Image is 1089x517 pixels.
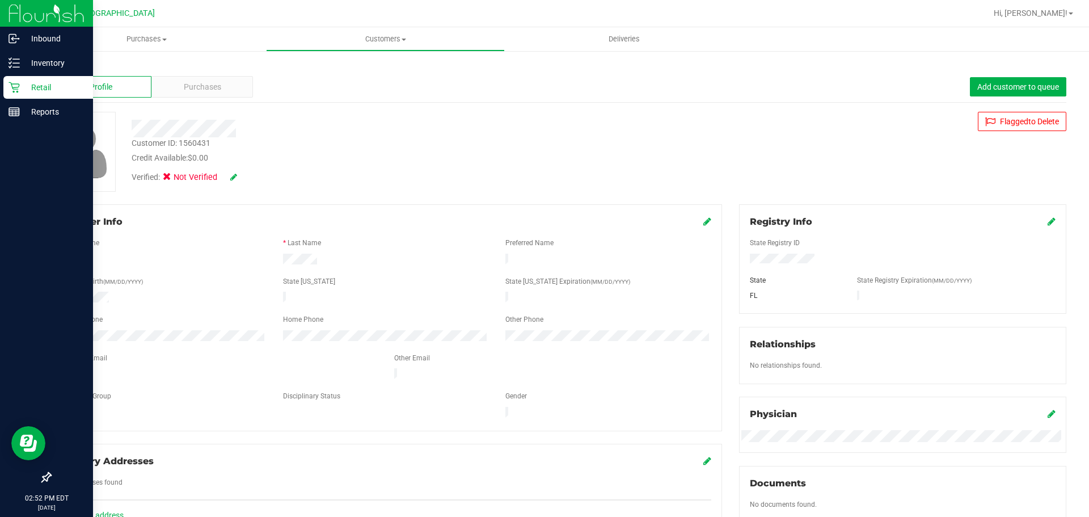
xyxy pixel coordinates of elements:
label: State [US_STATE] [283,276,335,287]
label: Gender [505,391,527,401]
p: 02:52 PM EDT [5,493,88,503]
a: Customers [266,27,505,51]
a: Deliveries [505,27,744,51]
div: State [741,275,849,285]
label: State [US_STATE] Expiration [505,276,630,287]
inline-svg: Inbound [9,33,20,44]
span: Add customer to queue [977,82,1059,91]
iframe: Resource center [11,426,45,460]
p: Inventory [20,56,88,70]
span: (MM/DD/YYYY) [590,279,630,285]
inline-svg: Reports [9,106,20,117]
label: Date of Birth [65,276,143,287]
label: Other Email [394,353,430,363]
span: Registry Info [750,216,812,227]
span: No documents found. [750,501,817,508]
div: Customer ID: 1560431 [132,137,210,149]
label: No relationships found. [750,360,822,371]
inline-svg: Inventory [9,57,20,69]
inline-svg: Retail [9,82,20,93]
div: Credit Available: [132,152,631,164]
label: Home Phone [283,314,323,325]
p: Reports [20,105,88,119]
span: $0.00 [188,153,208,162]
span: [GEOGRAPHIC_DATA] [77,9,155,18]
label: Disciplinary Status [283,391,340,401]
button: Flaggedto Delete [978,112,1066,131]
a: Purchases [27,27,266,51]
span: Physician [750,409,797,419]
label: Preferred Name [505,238,554,248]
label: State Registry ID [750,238,800,248]
span: Not Verified [174,171,219,184]
span: (MM/DD/YYYY) [103,279,143,285]
span: Purchases [184,81,221,93]
p: Inbound [20,32,88,45]
span: Profile [90,81,112,93]
span: Customers [267,34,504,44]
span: Hi, [PERSON_NAME]! [994,9,1067,18]
label: Last Name [288,238,321,248]
label: State Registry Expiration [857,275,972,285]
p: [DATE] [5,503,88,512]
label: Other Phone [505,314,543,325]
button: Add customer to queue [970,77,1066,96]
p: Retail [20,81,88,94]
span: Delivery Addresses [61,456,154,466]
span: ged [1015,117,1028,126]
div: FL [741,291,849,301]
span: Documents [750,478,806,489]
span: Deliveries [593,34,655,44]
span: Purchases [27,34,266,44]
div: Verified: [132,171,237,184]
span: Relationships [750,339,816,350]
span: (MM/DD/YYYY) [932,278,972,284]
